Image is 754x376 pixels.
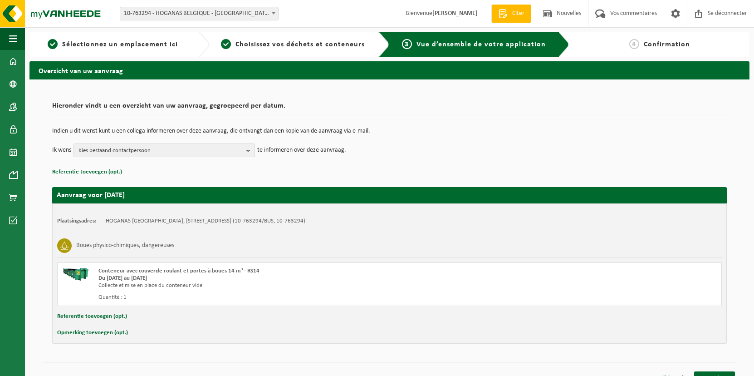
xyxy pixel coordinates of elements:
[52,128,727,134] p: Indien u dit wenst kunt u een collega informeren over deze aanvraag, die ontvangt dan een kopie v...
[257,143,346,157] p: te informeren over deze aanvraag.
[214,39,372,50] a: 2Choisissez vos déchets et conteneurs
[57,192,125,199] strong: Aanvraag voor [DATE]
[629,39,639,49] span: 4
[52,166,122,178] button: Referentie toevoegen (opt.)
[510,9,527,18] span: Citer
[62,41,178,48] span: Sélectionnez un emplacement ici
[221,39,231,49] span: 2
[73,143,255,157] button: Kies bestaand contactpersoon
[5,356,152,376] iframe: chat widget
[98,294,426,301] div: Quantité : 1
[432,10,478,17] strong: [PERSON_NAME]
[106,218,305,225] td: HOGANAS [GEOGRAPHIC_DATA], [STREET_ADDRESS] (10-763294/BUS, 10-763294)
[98,268,259,274] span: Conteneur avec couvercle roulant et portes à boues 14 m³ - RS14
[120,7,278,20] span: 10-763294 - HOGANAS BELGIUM - ATH
[78,144,243,158] span: Kies bestaand contactpersoon
[402,39,412,49] span: 3
[29,61,749,79] h2: Overzicht van uw aanvraag
[235,41,365,48] span: Choisissez vos déchets et conteneurs
[406,10,478,17] font: Bienvenue
[57,218,97,224] strong: Plaatsingsadres:
[98,282,426,289] div: Collecte et mise en place du conteneur vide
[98,275,147,281] strong: Du [DATE] au [DATE]
[57,311,127,322] button: Referentie toevoegen (opt.)
[57,327,128,339] button: Opmerking toevoegen (opt.)
[120,7,279,20] span: 10-763294 - HOGANAS BELGIUM - ATH
[491,5,531,23] a: Citer
[48,39,58,49] span: 1
[52,102,727,114] h2: Hieronder vindt u een overzicht van uw aanvraag, gegroepeerd per datum.
[644,41,690,48] span: Confirmation
[62,267,89,281] img: HK-RS-14-GN-00.png
[34,39,191,50] a: 1Sélectionnez un emplacement ici
[52,143,71,157] p: Ik wens
[76,238,174,253] h3: Boues physico-chimiques, dangereuses
[416,41,546,48] span: Vue d’ensemble de votre application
